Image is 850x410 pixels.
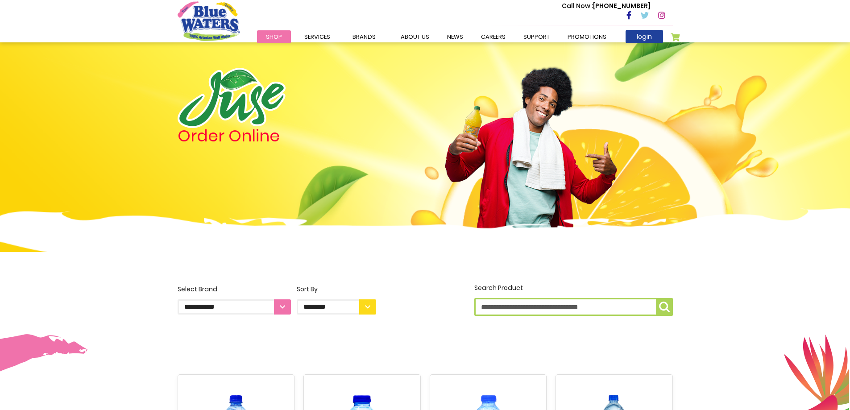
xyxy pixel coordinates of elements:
span: Services [304,33,330,41]
a: about us [392,30,438,43]
a: Shop [257,30,291,43]
a: Brands [344,30,385,43]
img: man.png [444,51,618,242]
img: logo [178,68,286,128]
img: search-icon.png [659,302,670,312]
a: Promotions [559,30,615,43]
a: store logo [178,1,240,41]
a: support [514,30,559,43]
label: Search Product [474,283,673,316]
p: [PHONE_NUMBER] [562,1,651,11]
a: careers [472,30,514,43]
div: Sort By [297,285,376,294]
a: News [438,30,472,43]
h4: Order Online [178,128,376,144]
a: Services [295,30,339,43]
select: Select Brand [178,299,291,315]
label: Select Brand [178,285,291,315]
span: Brands [352,33,376,41]
a: login [626,30,663,43]
span: Call Now : [562,1,593,10]
button: Search Product [656,298,673,316]
input: Search Product [474,298,673,316]
select: Sort By [297,299,376,315]
span: Shop [266,33,282,41]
